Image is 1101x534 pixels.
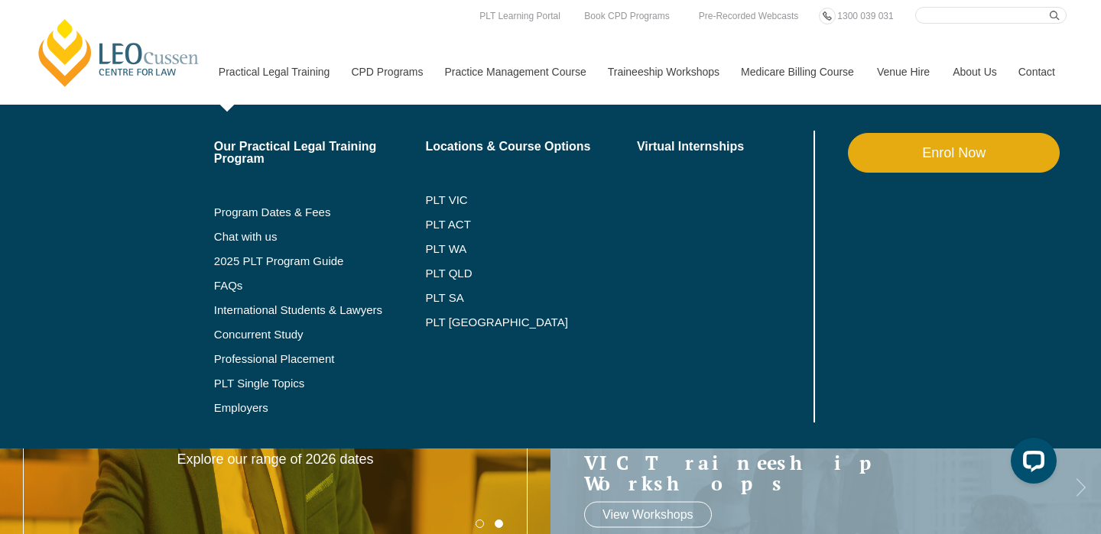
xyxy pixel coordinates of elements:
[584,501,712,527] a: View Workshops
[837,11,893,21] span: 1300 039 031
[34,17,203,89] a: [PERSON_NAME] Centre for Law
[695,8,803,24] a: Pre-Recorded Webcasts
[729,39,866,105] a: Medicare Billing Course
[214,280,426,292] a: FAQs
[339,39,433,105] a: CPD Programs
[596,39,729,105] a: Traineeship Workshops
[165,451,385,468] p: Explore our range of 2026 dates
[476,519,484,528] button: 1
[425,243,599,255] a: PLT WA
[207,39,340,105] a: Practical Legal Training
[999,432,1063,496] iframe: LiveChat chat widget
[1007,39,1067,105] a: Contact
[214,141,426,165] a: Our Practical Legal Training Program
[214,353,426,365] a: Professional Placement
[425,316,637,328] a: PLT [GEOGRAPHIC_DATA]
[833,8,897,24] a: 1300 039 031
[214,377,426,390] a: PLT Single Topics
[425,194,637,206] a: PLT VIC
[214,304,426,316] a: International Students & Lawyers
[584,451,1037,494] a: VIC Traineeship Workshops
[434,39,596,105] a: Practice Management Course
[214,402,426,414] a: Employers
[848,133,1060,173] a: Enrol Now
[214,255,388,267] a: 2025 PLT Program Guide
[637,141,810,153] a: Virtual Internships
[214,206,426,218] a: Program Dates & Fees
[214,328,426,341] a: Concurrent Study
[425,292,637,304] a: PLT SA
[866,39,941,105] a: Venue Hire
[495,519,503,528] button: 2
[425,218,637,231] a: PLT ACT
[425,267,637,280] a: PLT QLD
[476,8,564,24] a: PLT Learning Portal
[941,39,1007,105] a: About Us
[580,8,673,24] a: Book CPD Programs
[214,231,426,243] a: Chat with us
[425,141,637,153] a: Locations & Course Options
